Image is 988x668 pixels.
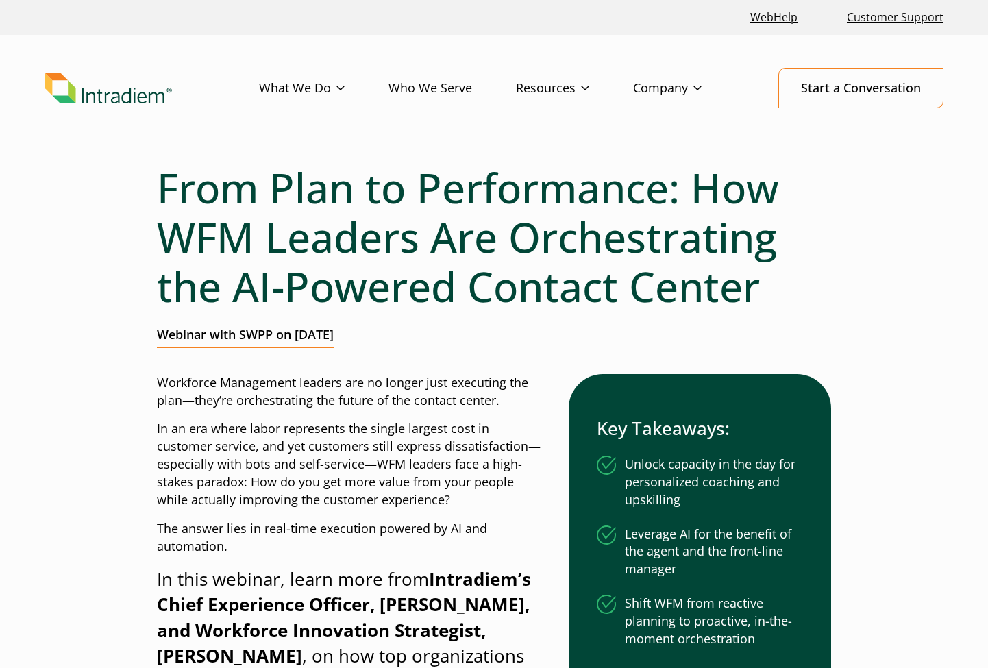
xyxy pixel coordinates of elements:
[597,418,803,439] h3: Key Takeaways:
[778,68,943,108] a: Start a Conversation
[157,420,547,509] p: In an era where labor represents the single largest cost in customer service, and yet customers s...
[157,567,531,668] strong: Intradiem’s Chief Experience Officer, [PERSON_NAME], and Workforce Innovation Strategist, [PERSON...
[633,69,745,108] a: Company
[157,163,831,311] h1: From Plan to Performance: How WFM Leaders Are Orchestrating the AI-Powered Contact Center
[597,595,803,648] li: Shift WFM from reactive planning to proactive, in-the-moment orchestration
[388,69,516,108] a: Who We Serve
[45,73,172,104] img: Intradiem
[157,327,334,348] h2: Webinar with SWPP on [DATE]
[597,525,803,579] li: Leverage AI for the benefit of the agent and the front-line manager
[157,520,547,556] p: The answer lies in real-time execution powered by AI and automation.
[45,73,259,104] a: Link to homepage of Intradiem
[841,3,949,32] a: Customer Support
[745,3,803,32] a: Link opens in a new window
[516,69,633,108] a: Resources
[597,456,803,509] li: Unlock capacity in the day for personalized coaching and upskilling
[157,374,547,410] p: Workforce Management leaders are no longer just executing the plan—they’re orchestrating the futu...
[259,69,388,108] a: What We Do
